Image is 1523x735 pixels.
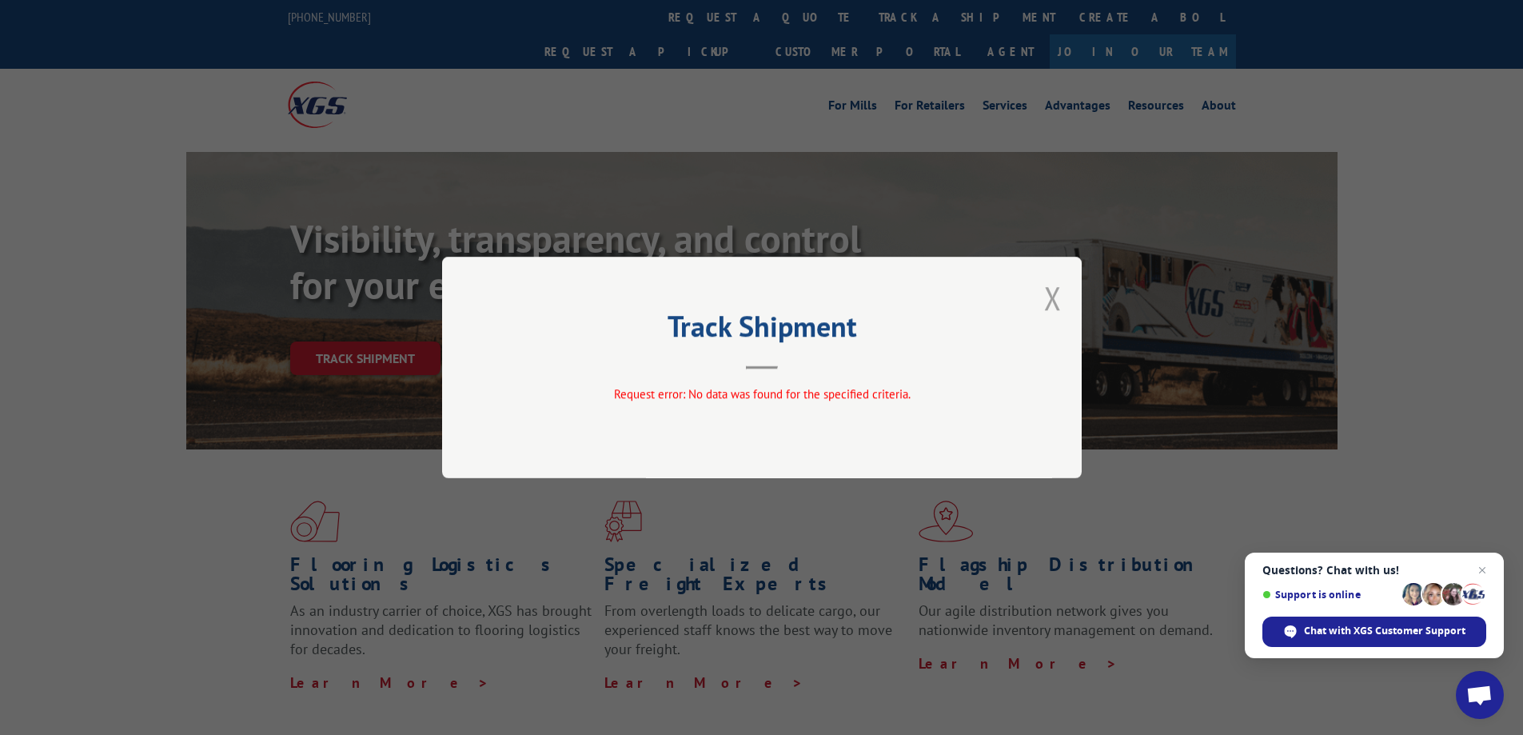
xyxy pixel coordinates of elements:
span: Support is online [1262,589,1397,601]
button: Close modal [1044,277,1062,319]
h2: Track Shipment [522,315,1002,346]
span: Close chat [1473,561,1492,580]
span: Questions? Chat with us! [1262,564,1486,577]
div: Chat with XGS Customer Support [1262,617,1486,647]
div: Open chat [1456,671,1504,719]
span: Request error: No data was found for the specified criteria. [613,386,910,401]
span: Chat with XGS Customer Support [1304,624,1465,638]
